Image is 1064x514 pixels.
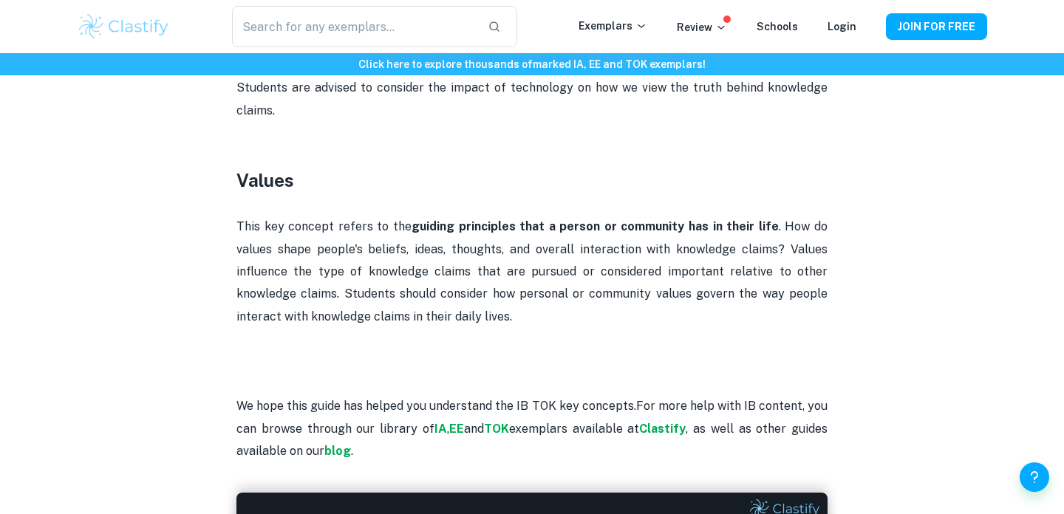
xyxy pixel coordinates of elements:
h6: Click here to explore thousands of marked IA, EE and TOK exemplars ! [3,56,1061,72]
span: We hope this guide has helped you understand the IB TOK key concepts. [236,399,636,413]
a: Clastify [639,422,686,436]
a: Login [828,21,856,32]
a: blog [324,444,351,458]
button: JOIN FOR FREE [886,13,987,40]
h3: Values [236,167,828,193]
p: This key concept refers to the . How do values shape people's beliefs, ideas, thoughts, and overa... [236,216,828,328]
a: TOK [484,422,509,436]
strong: guiding principles that a person or community has in their life [412,219,779,233]
a: Schools [757,21,798,32]
input: Search for any exemplars... [232,6,476,47]
a: EE [449,422,464,436]
button: Help and Feedback [1020,462,1049,492]
p: Review [677,19,727,35]
p: Exemplars [579,18,647,34]
a: IA [434,422,447,436]
img: Clastify logo [77,12,171,41]
p: For more help with IB content, you can browse through our library of , and exemplars available at... [236,395,828,462]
